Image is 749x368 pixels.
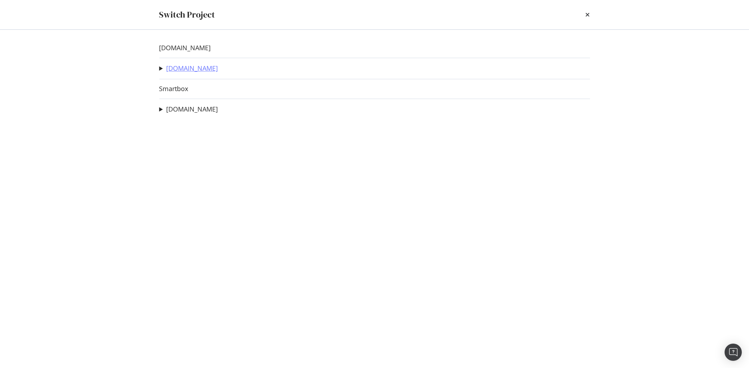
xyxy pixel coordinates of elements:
[159,64,218,73] summary: [DOMAIN_NAME]
[159,44,211,52] a: [DOMAIN_NAME]
[159,105,218,114] summary: [DOMAIN_NAME]
[166,65,218,72] a: [DOMAIN_NAME]
[159,85,188,93] a: Smartbox
[166,105,218,113] a: [DOMAIN_NAME]
[586,9,590,21] div: times
[159,9,215,21] div: Switch Project
[725,344,742,361] div: Open Intercom Messenger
